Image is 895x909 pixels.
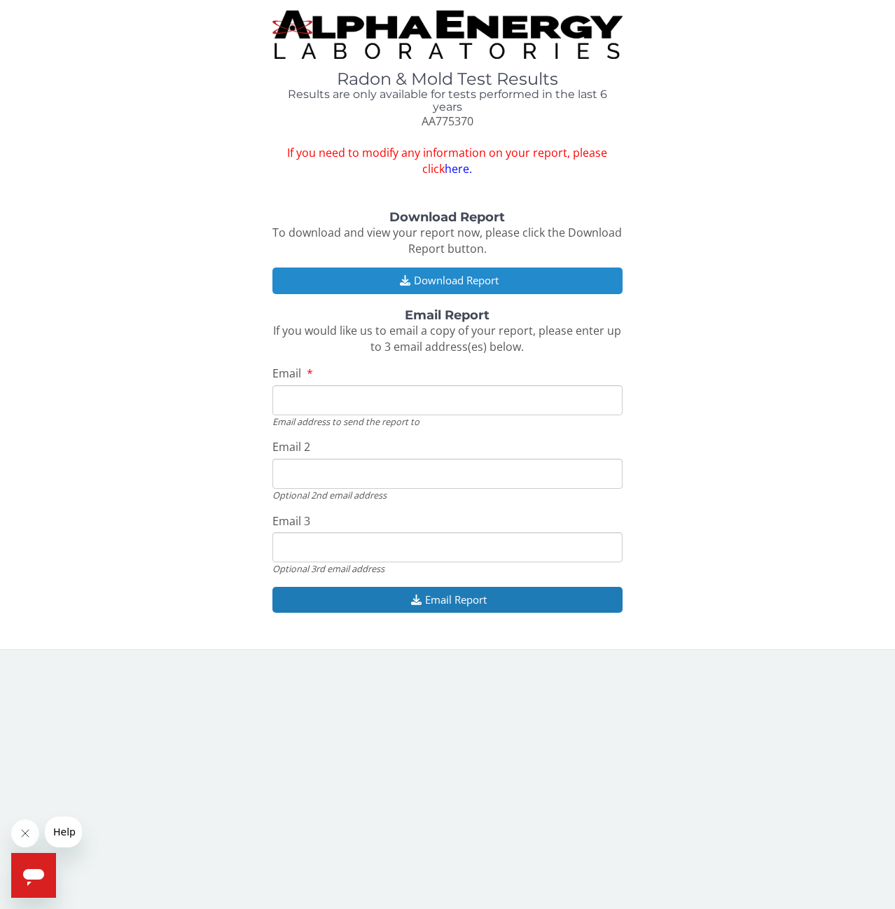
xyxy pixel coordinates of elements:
[272,225,622,256] span: To download and view your report now, please click the Download Report button.
[11,853,56,898] iframe: Button to launch messaging window
[389,209,505,225] strong: Download Report
[272,513,310,529] span: Email 3
[272,88,622,113] h4: Results are only available for tests performed in the last 6 years
[422,113,473,129] span: AA775370
[273,323,621,354] span: If you would like us to email a copy of your report, please enter up to 3 email address(es) below.
[272,415,622,428] div: Email address to send the report to
[272,439,310,455] span: Email 2
[272,562,622,575] div: Optional 3rd email address
[272,489,622,501] div: Optional 2nd email address
[272,268,622,293] button: Download Report
[45,817,82,847] iframe: Message from company
[272,145,622,177] span: If you need to modify any information on your report, please click
[272,70,622,88] h1: Radon & Mold Test Results
[11,819,39,847] iframe: Close message
[405,307,490,323] strong: Email Report
[272,11,622,59] img: TightCrop.jpg
[272,366,301,381] span: Email
[445,161,472,176] a: here.
[272,587,622,613] button: Email Report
